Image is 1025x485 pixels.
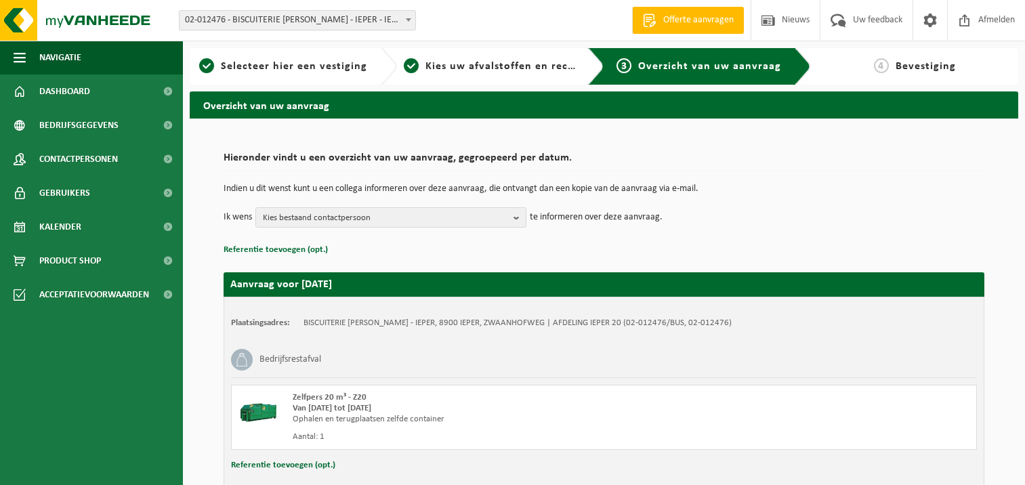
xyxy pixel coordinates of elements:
[632,7,744,34] a: Offerte aanvragen
[199,58,214,73] span: 1
[874,58,889,73] span: 4
[404,58,419,73] span: 2
[293,404,371,413] strong: Van [DATE] tot [DATE]
[530,207,663,228] p: te informeren over deze aanvraag.
[39,210,81,244] span: Kalender
[39,278,149,312] span: Acceptatievoorwaarden
[304,318,732,329] td: BISCUITERIE [PERSON_NAME] - IEPER, 8900 IEPER, ZWAANHOFWEG | AFDELING IEPER 20 (02-012476/BUS, 02...
[39,244,101,278] span: Product Shop
[224,241,328,259] button: Referentie toevoegen (opt.)
[616,58,631,73] span: 3
[425,61,612,72] span: Kies uw afvalstoffen en recipiënten
[230,279,332,290] strong: Aanvraag voor [DATE]
[224,184,984,194] p: Indien u dit wenst kunt u een collega informeren over deze aanvraag, die ontvangt dan een kopie v...
[263,208,508,228] span: Kies bestaand contactpersoon
[660,14,737,27] span: Offerte aanvragen
[231,318,290,327] strong: Plaatsingsadres:
[896,61,956,72] span: Bevestiging
[39,176,90,210] span: Gebruikers
[255,207,526,228] button: Kies bestaand contactpersoon
[231,457,335,474] button: Referentie toevoegen (opt.)
[293,431,658,442] div: Aantal: 1
[293,393,367,402] span: Zelfpers 20 m³ - Z20
[259,349,321,371] h3: Bedrijfsrestafval
[293,414,658,425] div: Ophalen en terugplaatsen zelfde container
[224,207,252,228] p: Ik wens
[638,61,781,72] span: Overzicht van uw aanvraag
[179,10,416,30] span: 02-012476 - BISCUITERIE JULES DESTROOPER - IEPER - IEPER
[39,75,90,108] span: Dashboard
[196,58,370,75] a: 1Selecteer hier een vestiging
[221,61,367,72] span: Selecteer hier een vestiging
[404,58,577,75] a: 2Kies uw afvalstoffen en recipiënten
[39,142,118,176] span: Contactpersonen
[39,41,81,75] span: Navigatie
[224,152,984,171] h2: Hieronder vindt u een overzicht van uw aanvraag, gegroepeerd per datum.
[238,392,279,433] img: HK-XZ-20-GN-00.png
[190,91,1018,118] h2: Overzicht van uw aanvraag
[180,11,415,30] span: 02-012476 - BISCUITERIE JULES DESTROOPER - IEPER - IEPER
[39,108,119,142] span: Bedrijfsgegevens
